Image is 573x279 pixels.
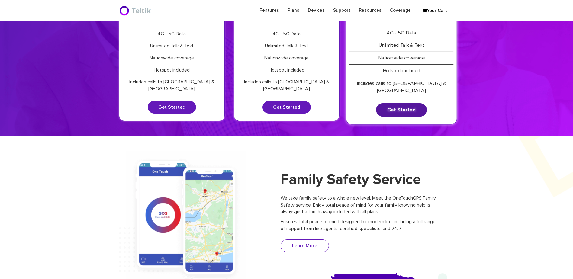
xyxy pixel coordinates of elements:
li: Hotspot included [349,65,453,77]
li: Nationwide coverage [349,52,453,65]
p: Ensures total peace of mind designed for modern life, including a full range of support from live... [281,218,436,232]
li: Unlimited Talk & Text [349,40,453,52]
img: BriteX [119,5,153,17]
div: 18 [157,9,187,22]
img: dot.svg [119,227,164,272]
li: 4G - 5G Data [349,27,453,40]
a: Get Started [262,101,311,114]
li: Hotspot included [122,64,221,76]
a: Learn More [281,239,329,252]
a: Your Cart [420,6,450,15]
a: Resources [355,5,386,16]
h2: Family Safety Service [281,171,436,189]
li: Includes calls to [GEOGRAPHIC_DATA] & [GEOGRAPHIC_DATA] [349,77,453,97]
div: 20 [270,9,304,22]
li: Hotspot included [237,64,336,76]
li: 4G - 5G Data [122,28,221,40]
span: /mo [296,19,303,21]
a: Get Started [376,103,427,117]
a: Support [329,5,355,16]
li: Nationwide coverage [237,52,336,64]
li: Includes calls to [GEOGRAPHIC_DATA] & [GEOGRAPHIC_DATA] [237,76,336,95]
span: /mo [179,19,186,21]
li: 4G - 5G Data [237,28,336,40]
li: Unlimited Talk & Text [237,40,336,52]
a: Devices [304,5,329,16]
a: Features [255,5,283,16]
li: Includes calls to [GEOGRAPHIC_DATA] & [GEOGRAPHIC_DATA] [122,76,221,95]
a: Get Started [148,101,196,114]
li: Unlimited Talk & Text [122,40,221,52]
p: We take family safety to a whole new level. Meet the OneTouchGPS Family Safety service. Enjoy tot... [281,195,436,216]
a: Plans [283,5,304,16]
li: Nationwide coverage [122,52,221,64]
a: Coverage [386,5,415,16]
